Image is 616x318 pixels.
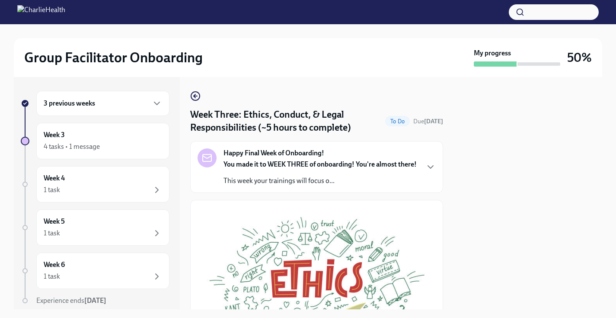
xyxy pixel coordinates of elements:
strong: [DATE] [84,296,106,305]
h6: Week 3 [44,130,65,140]
span: Due [413,118,443,125]
h4: Week Three: Ethics, Conduct, & Legal Responsibilities (~5 hours to complete) [190,108,382,134]
strong: My progress [474,48,511,58]
strong: You made it to WEEK THREE of onboarding! You're almost there! [223,160,417,168]
a: Week 41 task [21,166,169,202]
div: 1 task [44,272,60,281]
p: This week your trainings will focus o... [223,176,417,186]
div: 1 task [44,228,60,238]
h3: 50% [567,50,592,65]
span: Experience ends [36,296,106,305]
h6: Week 5 [44,217,65,226]
div: 1 task [44,185,60,195]
span: To Do [385,118,410,125]
strong: Happy Final Week of Onboarding! [223,148,324,158]
h6: 3 previous weeks [44,99,95,108]
h6: Week 4 [44,173,65,183]
h6: Week 6 [44,260,65,270]
span: September 8th, 2025 10:00 [413,117,443,125]
img: CharlieHealth [17,5,65,19]
h2: Group Facilitator Onboarding [24,49,203,66]
a: Week 34 tasks • 1 message [21,123,169,159]
a: Week 51 task [21,209,169,246]
div: 4 tasks • 1 message [44,142,100,151]
a: Week 61 task [21,253,169,289]
strong: [DATE] [424,118,443,125]
div: 3 previous weeks [36,91,169,116]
